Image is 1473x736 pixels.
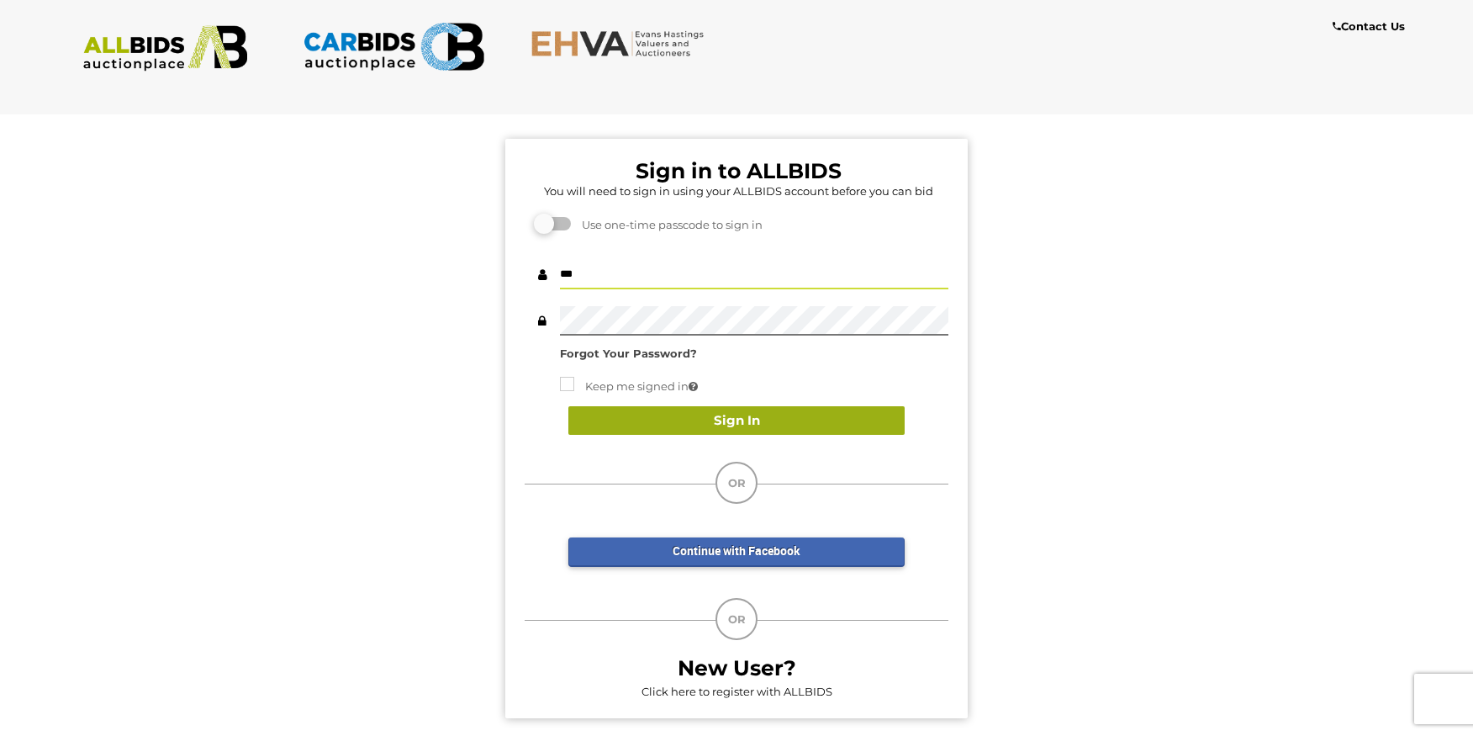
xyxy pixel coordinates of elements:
[641,685,832,698] a: Click here to register with ALLBIDS
[568,537,905,567] a: Continue with Facebook
[568,406,905,436] button: Sign In
[303,17,485,77] img: CARBIDS.com.au
[1333,17,1409,36] a: Contact Us
[74,25,256,71] img: ALLBIDS.com.au
[573,218,763,231] span: Use one-time passcode to sign in
[678,655,796,680] b: New User?
[531,29,713,57] img: EHVA.com.au
[529,185,948,197] h5: You will need to sign in using your ALLBIDS account before you can bid
[560,347,697,360] a: Forgot Your Password?
[636,158,842,183] b: Sign in to ALLBIDS
[715,598,758,640] div: OR
[715,462,758,504] div: OR
[560,377,698,396] label: Keep me signed in
[1333,19,1405,33] b: Contact Us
